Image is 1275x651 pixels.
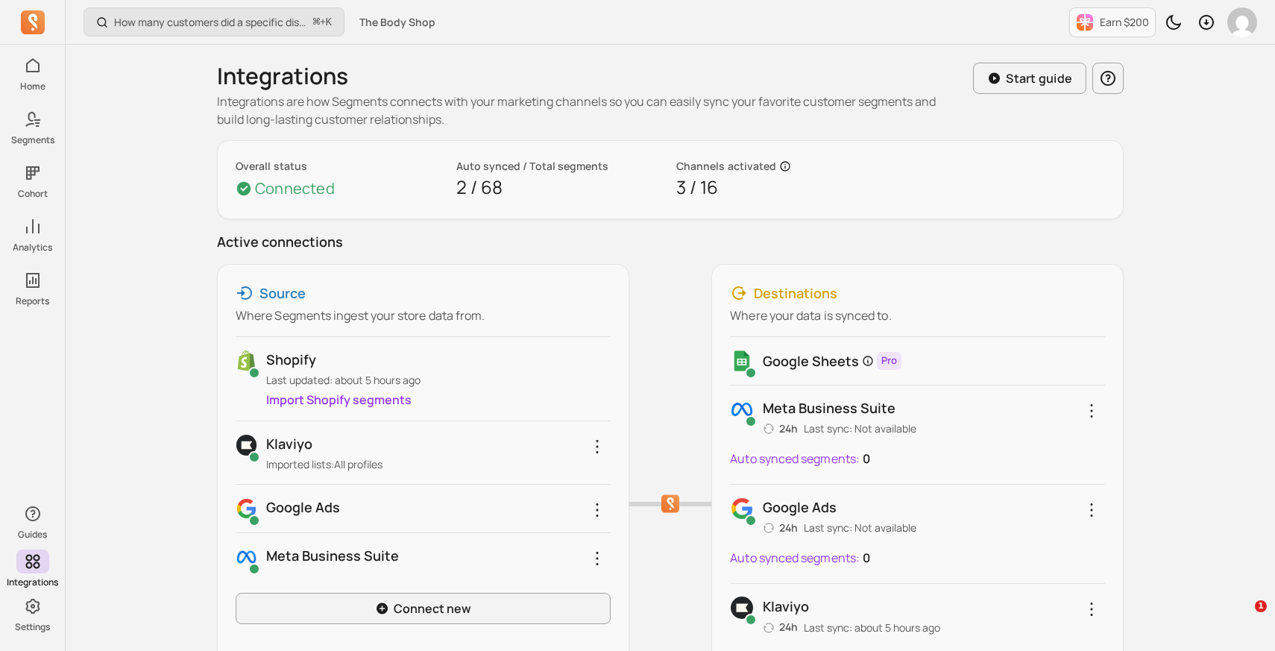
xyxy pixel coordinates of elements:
p: Guides [18,529,47,541]
button: Guides [16,499,49,544]
kbd: K [326,16,332,28]
p: Where Segments ingest your store data from. [236,306,611,324]
p: Destinations [754,283,837,304]
img: Facebook [730,397,754,421]
p: Home [20,81,45,92]
h1: Integrations [217,63,348,89]
img: avatar [1227,7,1257,37]
p: Last sync: Not available [804,521,916,535]
p: 2 / 68 [456,174,665,201]
p: 0 [863,544,870,571]
p: 3 / 16 [676,174,885,201]
span: The Body Shop [359,15,435,30]
button: How many customers did a specific discount code generate?⌘+K [84,7,344,37]
p: Settings [15,621,50,633]
button: Start guide [973,63,1086,94]
kbd: ⌘ [312,13,321,32]
p: Google Ads [763,497,916,518]
a: Connect new [236,593,611,624]
button: Earn $200 [1069,7,1156,37]
p: Channels activated [676,159,776,174]
p: Shopify [266,349,610,370]
p: Connected [255,178,335,199]
p: Start guide [1006,69,1072,87]
p: Reports [16,295,49,307]
p: Overall status [236,159,444,174]
a: Auto synced segments:0 [730,445,870,472]
img: facebook [236,545,257,569]
img: shopify [236,349,257,373]
p: 24h [763,421,798,436]
p: Meta business suite [266,545,610,566]
a: Auto synced segments:0 [730,544,870,571]
p: Active connections [217,231,1124,252]
img: klaviyo [236,433,257,457]
span: Pro [877,352,901,370]
p: How many customers did a specific discount code generate? [114,15,307,30]
p: Auto synced segments: [730,450,860,468]
p: Google Ads [266,497,610,518]
p: 0 [863,445,870,472]
p: Auto synced segments: [730,549,860,567]
p: Integrations are how Segments connects with your marketing channels so you can easily sync your f... [217,92,961,128]
p: Klaviyo [763,596,940,617]
p: Meta business suite [763,397,916,418]
button: The Body Shop [350,9,444,36]
p: Last updated: about 5 hours ago [266,373,610,388]
a: Import Shopify segments [266,391,412,408]
p: Source [259,283,306,304]
p: Analytics [13,242,52,254]
p: Integrations [7,576,58,588]
p: Cohort [18,188,48,200]
p: Earn $200 [1100,15,1149,30]
img: gs [730,349,754,373]
span: + [313,14,332,30]
p: Auto synced / Total segments [456,159,665,174]
p: Last sync: Not available [804,421,916,436]
p: Where your data is synced to. [730,306,1105,324]
p: Segments [11,134,54,146]
p: Imported lists: All profiles [266,457,610,472]
img: Klaviyo [730,596,754,620]
p: Klaviyo [266,433,610,454]
img: Google [730,497,754,521]
span: 1 [1255,600,1267,612]
p: Last sync: about 5 hours ago [804,620,940,635]
img: google [236,497,257,521]
p: Google Sheets [763,350,859,371]
p: 24h [763,620,798,635]
button: Toggle dark mode [1159,7,1189,37]
p: 24h [763,521,798,535]
iframe: Intercom live chat [1224,600,1260,636]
